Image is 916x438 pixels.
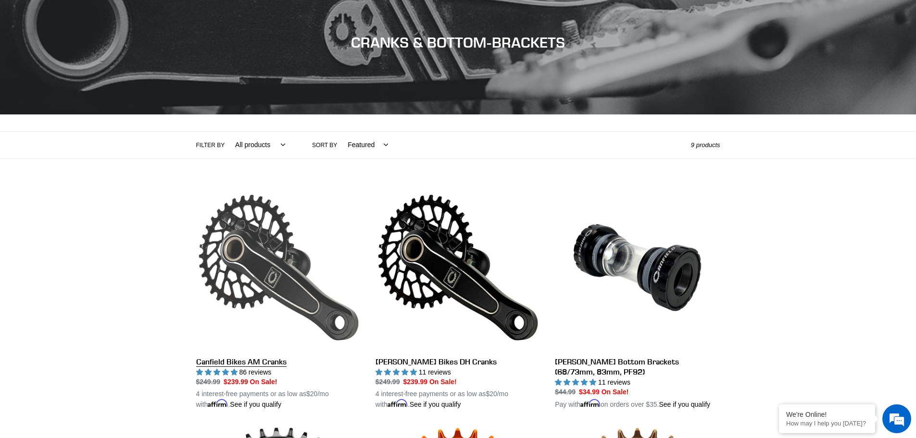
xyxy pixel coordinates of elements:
span: CRANKS & BOTTOM-BRACKETS [351,34,565,51]
p: How may I help you today? [786,420,868,427]
div: We're Online! [786,411,868,418]
label: Filter by [196,141,225,150]
span: 9 products [691,141,720,149]
label: Sort by [312,141,337,150]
